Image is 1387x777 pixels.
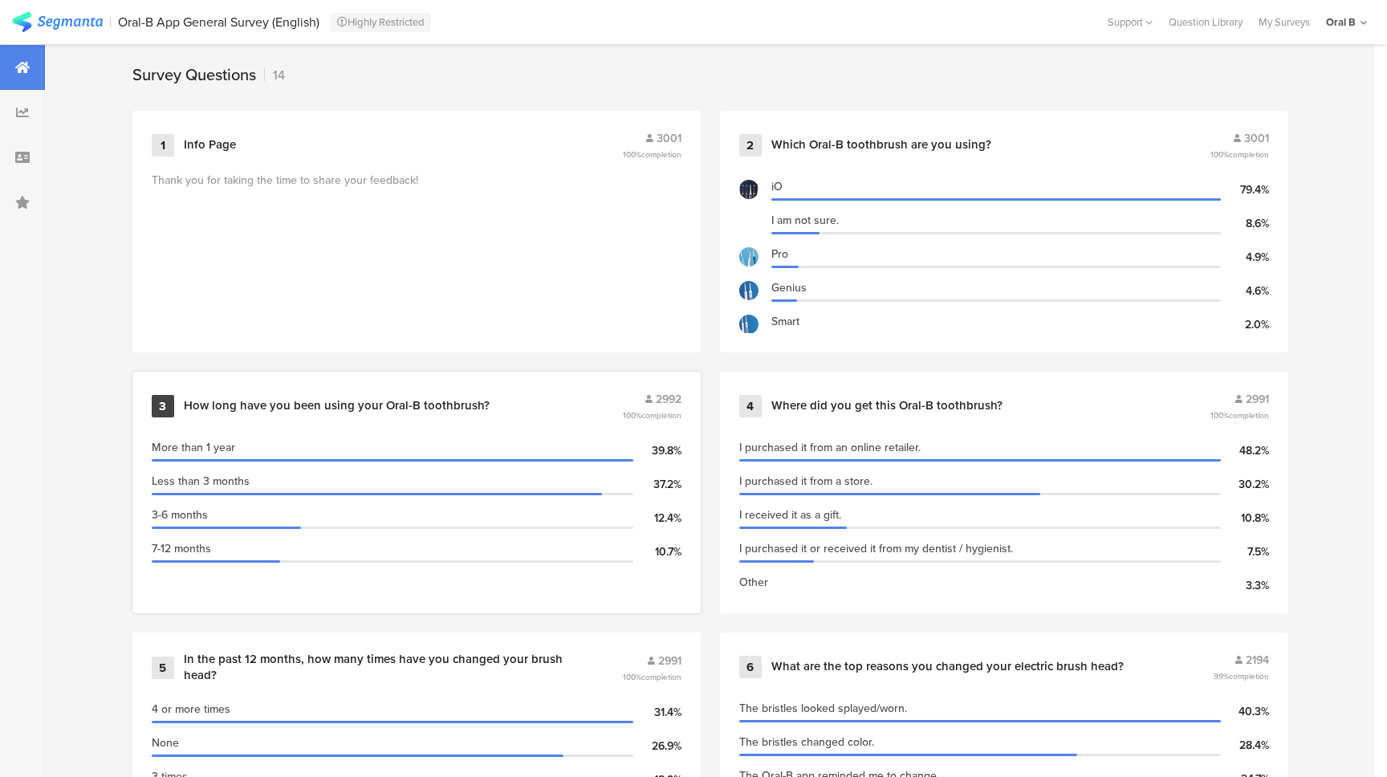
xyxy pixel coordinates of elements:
span: completion [1229,148,1269,161]
div: 79.4% [1221,181,1269,198]
div: 3.3% [1221,577,1269,594]
span: 2194 [1246,652,1269,669]
div: 10.7% [633,543,681,560]
div: Oral-B App General Survey (English) [118,14,319,30]
span: I purchased it from an online retailer. [739,439,921,456]
span: 7-12 months [152,540,211,557]
div: 2 [739,134,762,157]
div: Where did you get this Oral-B toothbrush? [771,398,1003,414]
span: completion [641,148,681,161]
span: 100% [623,671,681,683]
span: 100% [1210,148,1269,161]
div: 7.5% [1221,543,1269,560]
span: The bristles changed color. [739,734,874,751]
div: Highly Restricted [331,13,431,32]
span: 100% [1210,409,1269,421]
div: Support [1108,10,1153,35]
div: 37.2% [633,476,681,493]
div: Info Page [184,137,236,153]
span: 99% [1214,670,1269,682]
span: 3001 [1244,130,1269,147]
span: Other [739,574,768,591]
span: Genius [771,279,807,296]
img: d3qka8e8qzmug1.cloudfront.net%2Fitem%2F2915807e747d92adbe77.jpg [739,281,759,300]
span: I purchased it or received it from my dentist / hygienist. [739,540,1013,557]
span: completion [641,671,681,683]
span: Less than 3 months [152,473,250,490]
div: 48.2% [1221,442,1269,459]
div: 31.4% [633,704,681,721]
span: I purchased it from a store. [739,473,872,490]
div: | [109,13,112,31]
div: 10.8% [1221,510,1269,527]
a: Question Library [1161,14,1251,30]
div: 14 [264,66,285,84]
div: In the past 12 months, how many times have you changed your brush head? [184,652,584,683]
div: 2.0% [1221,316,1269,333]
img: d3qka8e8qzmug1.cloudfront.net%2Fitem%2F8ee7ac6d7435dfb772ed.jpg [739,315,759,334]
div: Survey Questions [132,63,256,87]
span: None [152,734,179,751]
div: What are the top reasons you changed your electric brush head? [771,659,1124,675]
span: 4 or more times [152,701,230,718]
span: completion [1229,409,1269,421]
span: completion [641,409,681,421]
span: 2992 [656,391,681,408]
div: 4.9% [1221,249,1269,266]
span: I received it as a gift. [739,506,841,523]
img: d3qka8e8qzmug1.cloudfront.net%2Fitem%2F9d7a899c71a19664977c.jpg [739,247,759,266]
div: 6 [739,656,762,678]
span: 100% [623,148,681,161]
div: 4 [739,395,762,417]
div: Oral B [1326,14,1356,30]
span: 2991 [658,653,681,669]
div: 4.6% [1221,283,1269,299]
span: 2991 [1246,391,1269,408]
div: 12.4% [633,510,681,527]
img: d3qka8e8qzmug1.cloudfront.net%2Fitem%2F36db0d0d407ec527f9cd.jpg [739,180,759,199]
div: 26.9% [633,738,681,755]
div: How long have you been using your Oral-B toothbrush? [184,398,490,414]
span: More than 1 year [152,439,235,456]
div: 1 [152,134,174,157]
span: The bristles looked splayed/worn. [739,700,907,717]
div: Thank you for taking the time to share your feedback! [152,173,418,333]
div: 28.4% [1221,737,1269,754]
div: 40.3% [1221,703,1269,720]
img: segmanta logo [12,12,103,32]
div: 8.6% [1221,215,1269,232]
span: completion [1229,670,1269,682]
span: iO [771,178,783,195]
span: 3001 [657,130,681,147]
div: Which Oral-B toothbrush are you using? [771,137,991,153]
div: 5 [152,657,174,679]
div: 30.2% [1221,476,1269,493]
div: 39.8% [633,442,681,459]
span: Pro [771,246,788,262]
div: 3 [152,395,174,417]
span: Smart [771,313,799,330]
span: 100% [623,409,681,421]
span: 3-6 months [152,506,208,523]
span: I am not sure. [771,212,839,229]
a: My Surveys [1251,14,1318,30]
